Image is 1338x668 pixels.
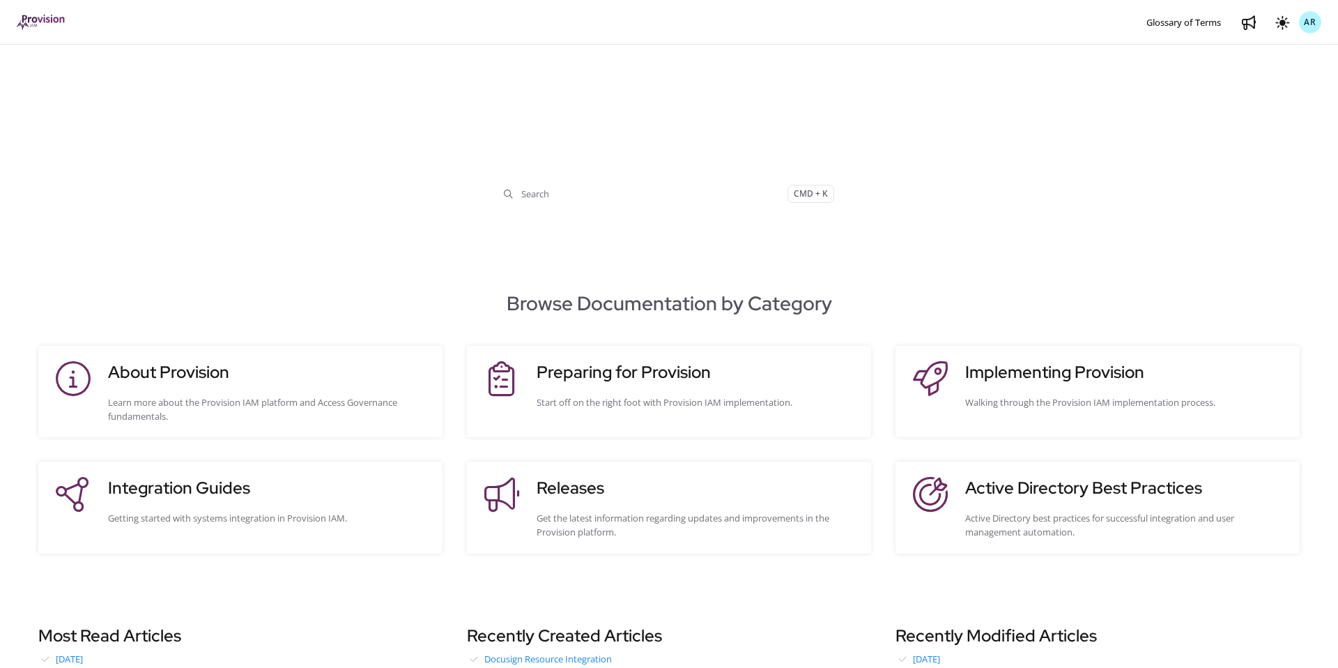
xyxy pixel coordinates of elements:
[537,511,857,539] div: Get the latest information regarding updates and improvements in the Provision platform.
[108,511,429,525] div: Getting started with systems integration in Provision IAM.
[17,289,1321,318] h2: Browse Documentation by Category
[467,623,871,648] h3: Recently Created Articles
[481,360,857,423] a: Preparing for ProvisionStart off on the right foot with Provision IAM implementation.
[1271,11,1293,33] button: Theme options
[17,83,1321,121] h1: Welcome to the Provision Documentation Center
[38,623,443,648] h3: Most Read Articles
[1304,16,1316,29] span: AR
[909,476,1286,539] a: Active Directory Best PracticesActive Directory best practices for successful integration and use...
[965,395,1286,409] div: Walking through the Provision IAM implementation process.
[495,176,843,211] button: SearchCMD + K
[895,623,1300,648] h3: Recently Modified Articles
[504,187,787,201] span: Search
[1238,11,1260,33] a: Whats new
[537,476,857,501] h3: Releases
[108,360,429,385] h3: About Provision
[108,476,429,501] h3: Integration Guides
[52,360,429,423] a: About ProvisionLearn more about the Provision IAM platform and Access Governance fundamentals.
[787,185,834,204] span: CMD + K
[17,15,66,30] img: brand logo
[1146,16,1221,29] span: Glossary of Terms
[108,395,429,423] div: Learn more about the Provision IAM platform and Access Governance fundamentals.
[965,511,1286,539] div: Active Directory best practices for successful integration and user management automation.
[1299,11,1321,33] button: AR
[965,476,1286,501] h3: Active Directory Best Practices
[17,15,66,31] a: Project logo
[537,395,857,409] div: Start off on the right foot with Provision IAM implementation.
[481,476,857,539] a: ReleasesGet the latest information regarding updates and improvements in the Provision platform.
[52,476,429,539] a: Integration GuidesGetting started with systems integration in Provision IAM.
[965,360,1286,385] h3: Implementing Provision
[537,360,857,385] h3: Preparing for Provision
[909,360,1286,423] a: Implementing ProvisionWalking through the Provision IAM implementation process.
[17,121,1321,155] div: Your central hub for Provision IAM documentation and information.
